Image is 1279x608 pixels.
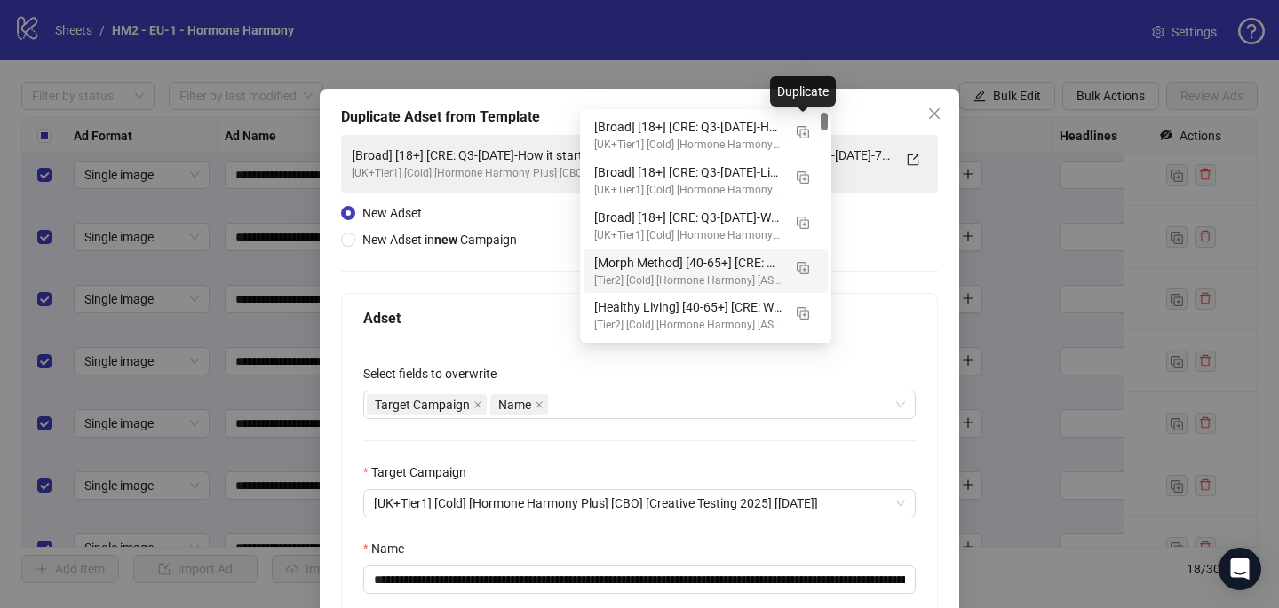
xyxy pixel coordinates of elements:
span: New Adset [362,206,422,220]
div: [Broad] [18+] [CRE: Q3-08-AUG-2025-How it started/How it's going -Text Only- HHPN] [COP: Q3-08-AU... [584,113,828,158]
div: [Broad] [18+] [CRE: Q3-[DATE]-How it started/How it's going -Text Only- HHPN] [COP: Q3-[DATE]-7 R... [352,146,892,165]
img: Duplicate [797,217,809,229]
input: Name [363,565,916,594]
div: [Morph Method] [40-65+] [CRE: Winning ads Last 7 Days] [[DATE]] [594,253,782,272]
span: close [473,400,482,409]
div: [UK+Tier1] [Cold] [Hormone Harmony Plus] [CBO] [Creative Testing 2025] [[DATE]] [594,182,782,199]
span: Name [498,395,531,415]
div: [Broad] [18+] [QUIZ: Q1 - 03 MAR -2025 - hormonal Quiz 10Q -15%off] [CRE: Q3-07-JUL-2025-Which-On... [584,338,828,383]
img: Duplicate [797,307,809,320]
div: [Broad] [18+] [CRE: Q3-[DATE]-How it started/How it's going -Text Only- HHPN] [COP: Q3-[DATE]-7 R... [594,117,782,137]
strong: new [434,233,457,247]
div: [Tier2] [Cold] [Hormone Harmony] [ASC] [Scaling] [[DATE]] [594,272,782,289]
div: [Tier2] [Cold] [Hormone Harmony] [ASC] [Scaling] [[DATE]] [594,317,782,334]
label: Name [363,539,416,558]
div: Duplicate [770,76,836,107]
button: Duplicate [789,117,817,146]
div: [Healthy Living] [40-65+] [CRE: Winning ads Last 7 Days] [9 Aug 2025] [584,293,828,338]
div: [Broad] [18+] [CRE: Q3-08-AUG-2025-What Happens when -Text Only- HHPN] [COP: Q3-08-AUG-2025-7 Rea... [584,203,828,249]
button: Duplicate [789,162,817,191]
div: [UK+Tier1] [Cold] [Hormone Harmony Plus] [CBO] [Creative Testing 2025] [[DATE]] [594,227,782,244]
div: [UK+Tier1] [Cold] [Hormone Harmony Plus] [CBO] [Creative Testing 2025] [[DATE]] [352,165,892,182]
img: Duplicate [797,262,809,274]
span: [UK+Tier1] [Cold] [Hormone Harmony Plus] [CBO] [Creative Testing 2025] [7 Aug 2025] [374,490,905,517]
div: [Healthy Living] [40-65+] [CRE: Winning ads Last 7 Days] [[DATE]] [594,297,782,317]
span: New Adset in Campaign [362,233,517,247]
div: [Broad] [18+] [CRE: Q3-08-AUG-2025-Listicles -Text Only- HHPN] [COP: Q3-08-AUG-2025-7 Reasons WHY... [584,158,828,203]
button: Close [920,99,949,128]
div: Adset [363,307,916,329]
span: close [535,400,544,409]
span: close [927,107,941,121]
img: Duplicate [797,171,809,184]
span: Target Campaign [367,394,487,415]
button: Duplicate [789,208,817,236]
span: Target Campaign [375,395,470,415]
button: Duplicate [789,297,817,326]
div: [Broad] [18+] [CRE: Q3-[DATE]-Listicles -Text Only- HHPN] [COP: Q3-[DATE]-7 Reasons WHY- HHPN] [[... [594,162,782,182]
button: Duplicate [789,253,817,281]
div: [Broad] [18+] [CRE: Q3-[DATE]-What Happens when -Text Only- HHPN] [COP: Q3-[DATE]-7 Reasons WHY- ... [594,208,782,227]
label: Target Campaign [363,462,478,482]
div: Duplicate Adset from Template [341,107,938,128]
div: Open Intercom Messenger [1219,548,1261,590]
span: Name [490,394,548,415]
div: [UK+Tier1] [Cold] [Hormone Harmony Plus] [CBO] [Creative Testing 2025] [[DATE]] [594,137,782,154]
span: export [907,154,919,166]
div: [Morph Method] [40-65+] [CRE: Winning ads Last 7 Days] [9 Aug 2025] [584,249,828,294]
label: Select fields to overwrite [363,364,508,383]
img: Duplicate [797,126,809,138]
